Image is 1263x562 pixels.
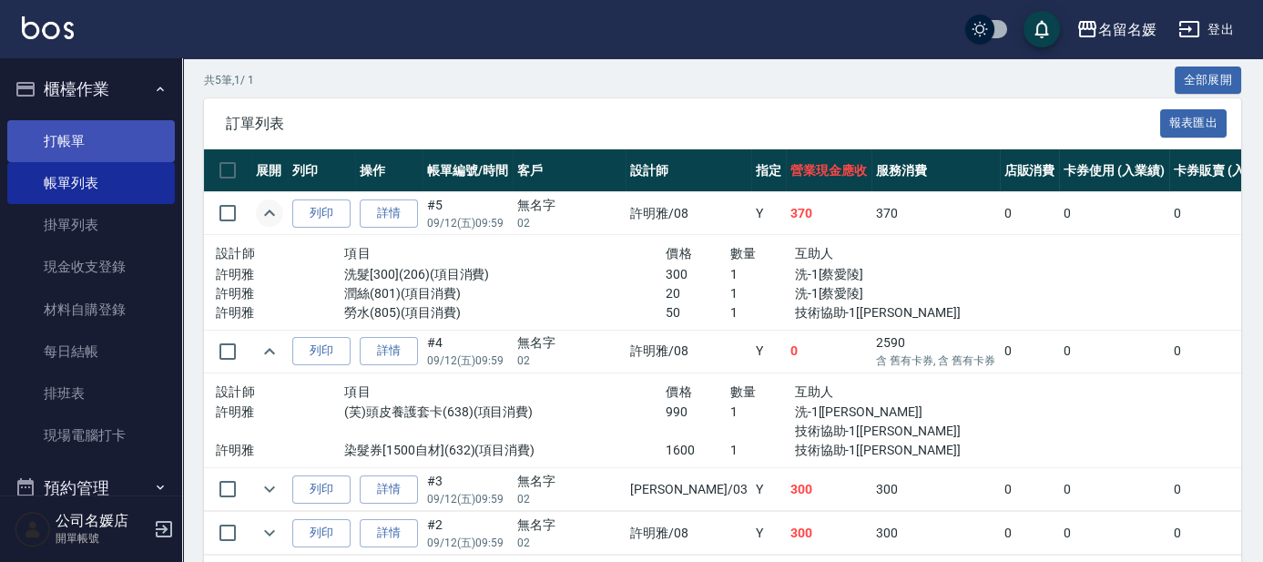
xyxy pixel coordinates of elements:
th: 操作 [355,149,423,192]
p: 洗髮[300](206)(項目消費) [344,265,666,284]
div: 無名字 [517,196,622,215]
a: 詳情 [360,475,418,504]
p: 共 5 筆, 1 / 1 [204,72,254,88]
th: 設計師 [626,149,751,192]
td: 許明雅 /08 [626,192,751,235]
th: 營業現金應收 [786,149,871,192]
p: 潤絲(801)(項目消費) [344,284,666,303]
td: #4 [423,330,513,373]
span: 訂單列表 [226,115,1160,133]
img: Logo [22,16,74,39]
img: Person [15,511,51,547]
td: 2590 [871,330,999,373]
td: Y [751,512,786,555]
th: 服務消費 [871,149,999,192]
button: 全部展開 [1175,66,1242,95]
th: 指定 [751,149,786,192]
a: 詳情 [360,519,418,547]
span: 設計師 [216,384,255,399]
td: [PERSON_NAME] /03 [626,468,751,511]
td: Y [751,192,786,235]
th: 店販消費 [1000,149,1060,192]
p: 勞水(805)(項目消費) [344,303,666,322]
button: 櫃檯作業 [7,66,175,113]
button: expand row [256,519,283,547]
a: 詳情 [360,199,418,228]
th: 展開 [251,149,288,192]
p: 1 [730,303,795,322]
td: 0 [1000,330,1060,373]
td: 370 [871,192,999,235]
button: 名留名媛 [1069,11,1164,48]
span: 價格 [666,384,692,399]
button: 列印 [292,475,351,504]
p: 開單帳號 [56,530,148,547]
span: 項目 [344,384,371,399]
p: 染髮券[1500自材](632)(項目消費) [344,441,666,460]
span: 價格 [666,246,692,261]
a: 詳情 [360,337,418,365]
td: 0 [1000,468,1060,511]
td: 370 [786,192,871,235]
p: 20 [666,284,730,303]
p: 02 [517,535,622,551]
td: 0 [1059,192,1169,235]
td: 許明雅 /08 [626,512,751,555]
button: expand row [256,475,283,503]
th: 客戶 [513,149,626,192]
button: 登出 [1171,13,1241,46]
td: 許明雅 /08 [626,330,751,373]
p: 技術協助-1[[PERSON_NAME]] [795,303,988,322]
button: 列印 [292,199,351,228]
td: 0 [1059,468,1169,511]
h5: 公司名媛店 [56,512,148,530]
button: 列印 [292,337,351,365]
td: 300 [786,468,871,511]
td: #3 [423,468,513,511]
th: 列印 [288,149,355,192]
a: 每日結帳 [7,331,175,373]
td: 300 [871,512,999,555]
td: #2 [423,512,513,555]
button: save [1024,11,1060,47]
span: 數量 [730,384,757,399]
a: 排班表 [7,373,175,414]
p: 技術協助-1[[PERSON_NAME]] [795,441,988,460]
p: 許明雅 [216,284,344,303]
td: 0 [1000,192,1060,235]
p: 許明雅 [216,441,344,460]
button: expand row [256,338,283,365]
p: 50 [666,303,730,322]
div: 無名字 [517,472,622,491]
p: 1 [730,284,795,303]
span: 互助人 [795,246,834,261]
p: 洗-1[蔡愛陵] [795,284,988,303]
div: 無名字 [517,333,622,353]
a: 現場電腦打卡 [7,414,175,456]
td: 0 [786,330,871,373]
button: expand row [256,199,283,227]
th: 帳單編號/時間 [423,149,513,192]
a: 掛單列表 [7,204,175,246]
p: 許明雅 [216,403,344,422]
td: #5 [423,192,513,235]
button: 預約管理 [7,465,175,512]
p: 洗-1[蔡愛陵] [795,265,988,284]
td: 300 [786,512,871,555]
p: 02 [517,491,622,507]
p: 09/12 (五) 09:59 [427,215,508,231]
a: 報表匯出 [1160,114,1227,131]
p: 洗-1[[PERSON_NAME]] [795,403,988,422]
p: 02 [517,215,622,231]
a: 打帳單 [7,120,175,162]
p: 1 [730,403,795,422]
p: 許明雅 [216,303,344,322]
a: 帳單列表 [7,162,175,204]
span: 設計師 [216,246,255,261]
p: 1600 [666,441,730,460]
p: 1 [730,441,795,460]
td: 0 [1059,330,1169,373]
td: 300 [871,468,999,511]
div: 名留名媛 [1098,18,1156,41]
a: 材料自購登錄 [7,289,175,331]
